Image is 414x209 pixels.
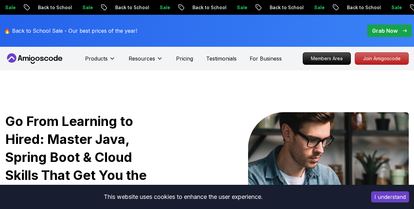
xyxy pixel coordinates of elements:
p: Sale [385,4,406,11]
p: 🔥 Back to School Sale - Our best prices of the year! [4,27,137,35]
p: Resources [129,55,155,62]
a: Join Amigoscode [355,52,409,65]
p: Grab Now [372,27,398,35]
button: Products [85,55,116,68]
h1: Go From Learning to Hired: Master Java, Spring Boot & Cloud Skills That Get You the [5,112,167,202]
p: Sale [153,4,174,11]
a: Testimonials [206,55,237,62]
p: Sale [308,4,329,11]
a: Members Area [303,52,351,65]
div: This website uses cookies to enhance the user experience. [5,190,361,204]
button: Accept cookies [371,191,409,202]
p: Sale [230,4,251,11]
p: Back to School [109,4,153,11]
p: Members Area [303,53,351,64]
p: Products [85,55,108,62]
p: Back to School [340,4,385,11]
button: Resources [129,55,163,68]
p: Join Amigoscode [355,53,408,64]
p: Back to School [263,4,308,11]
a: For Business [250,55,282,62]
a: Pricing [176,55,193,62]
p: Back to School [186,4,230,11]
p: Sale [76,4,97,11]
p: Back to School [31,4,76,11]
